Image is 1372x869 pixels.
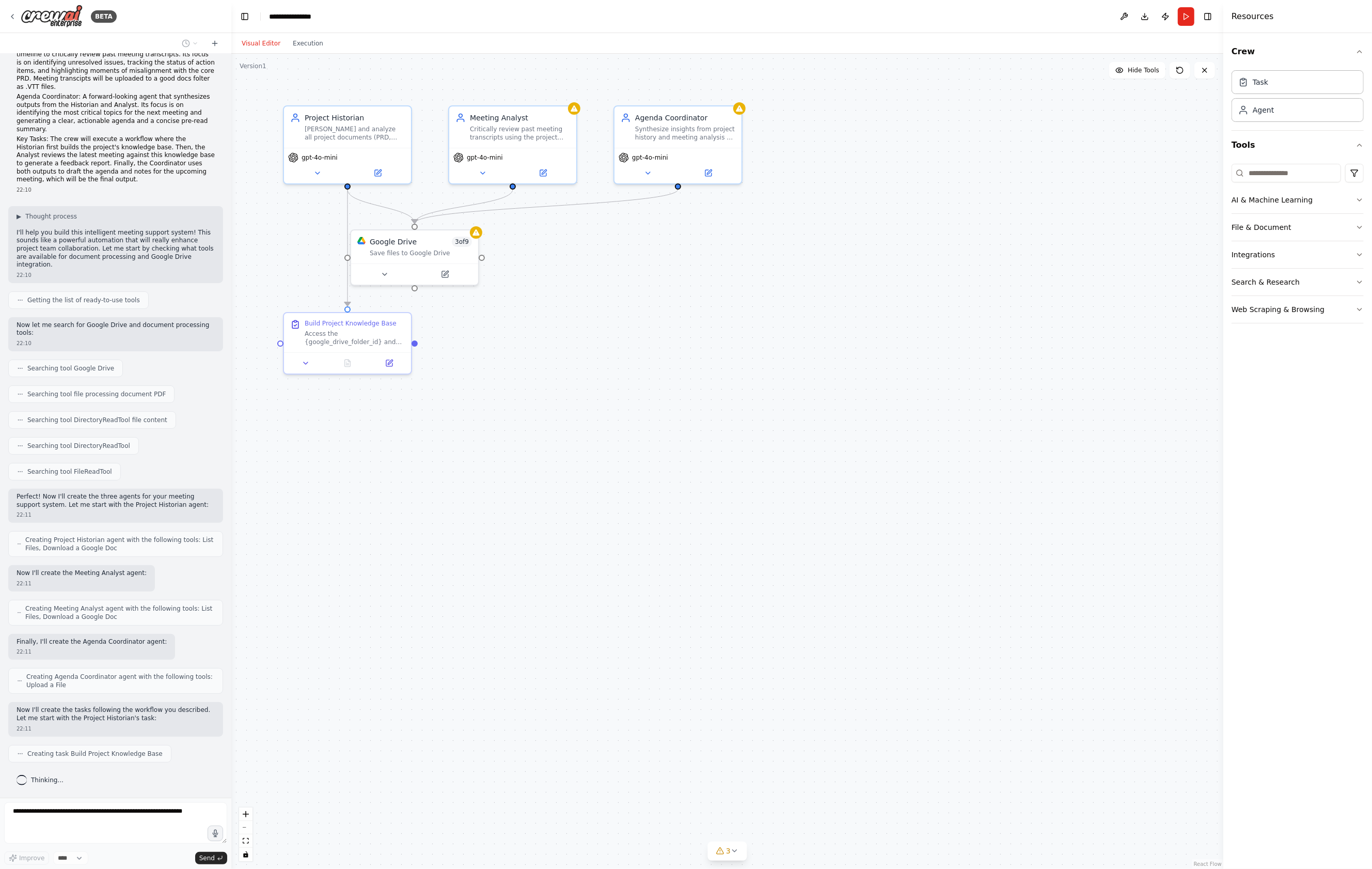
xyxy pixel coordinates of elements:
[1232,131,1364,160] button: Tools
[25,536,214,552] span: Creating Project Historian agent with the following tools: List Files, Download a Google Doc
[17,321,215,337] p: Now let me search for Google Drive and document processing tools:
[1232,66,1364,130] div: Crew
[239,808,253,861] div: React Flow controls
[370,249,472,257] div: Save files to Google Drive
[25,212,77,221] span: Thought process
[239,808,253,821] button: zoom in
[269,11,322,22] nav: breadcrumb
[27,750,163,758] span: Creating task Build Project Knowledge Base
[305,113,405,123] div: Project Historian
[342,190,353,306] g: Edge from 38c0b923-4897-4984-845f-d8939ac44536 to d83d12e3-753b-4d56-ae3a-f03524a8d8db
[448,105,577,184] div: Meeting AnalystCritically review past meeting transcripts using the project timeline to identify ...
[17,706,215,722] p: Now I'll create the tasks following the workflow you described. Let me start with the Project His...
[17,212,21,221] span: ▶
[240,62,266,70] div: Version 1
[283,105,412,184] div: Project Historian[PERSON_NAME] and analyze all project documents (PRD, technical documentation, a...
[17,725,215,733] div: 22:11
[195,852,227,864] button: Send
[17,43,215,91] p: Meeting Analyst: A specialist agent that uses the Historian's timeline to critically review past ...
[239,834,253,848] button: fit view
[342,190,420,224] g: Edge from 38c0b923-4897-4984-845f-d8939ac44536 to 4b61d51b-c68f-4052-bf86-58618210ead1
[27,296,140,304] span: Getting the list of ready-to-use tools
[17,580,147,587] div: 22:11
[302,153,338,162] span: gpt-4o-mini
[416,268,474,281] button: Open in side panel
[514,167,572,179] button: Open in side panel
[350,229,479,286] div: Google DriveGoogle Drive3of9Save files to Google Drive
[27,416,167,424] span: Searching tool DirectoryReadTool file content
[17,569,147,578] p: Now I'll create the Meeting Analyst agent:
[409,190,518,224] g: Edge from 6dc0f0f9-d9a5-4b49-a956-935d529eb35e to 4b61d51b-c68f-4052-bf86-58618210ead1
[26,673,214,689] span: Creating Agenda Coordinator agent with the following tools: Upload a File
[19,854,44,862] span: Improve
[1201,9,1215,24] button: Hide right sidebar
[305,319,397,328] div: Build Project Knowledge Base
[1194,861,1222,867] a: React Flow attribution
[17,271,215,279] div: 22:10
[726,846,731,856] span: 3
[632,153,668,162] span: gpt-4o-mini
[17,511,215,519] div: 22:11
[287,37,329,50] button: Execution
[1253,77,1268,87] div: Task
[349,167,407,179] button: Open in side panel
[283,312,412,375] div: Build Project Knowledge BaseAccess the {google_drive_folder_id} and systematically analyze all pr...
[27,468,112,476] span: Searching tool FileReadTool
[1253,105,1274,115] div: Agent
[27,364,114,373] span: Searching tool Google Drive
[17,186,215,194] div: 22:10
[1232,241,1364,268] button: Integrations
[21,5,83,28] img: Logo
[707,842,747,861] button: 3
[326,357,370,369] button: No output available
[679,167,737,179] button: Open in side panel
[207,37,223,50] button: Start a new chat
[1109,62,1165,79] button: Hide Tools
[25,604,214,621] span: Creating Meeting Analyst agent with the following tools: List Files, Download a Google Doc
[357,237,366,245] img: Google Drive
[1232,37,1364,66] button: Crew
[17,229,215,269] p: I'll help you build this intelligent meeting support system! This sounds like a powerful automati...
[1232,269,1364,296] button: Search & Research
[17,135,215,184] p: Key Tasks: The crew will execute a workflow where the Historian first builds the project's knowle...
[305,125,405,142] div: [PERSON_NAME] and analyze all project documents (PRD, technical documentation, and meeting transc...
[17,493,215,509] p: Perfect! Now I'll create the three agents for your meeting support system. Let me start with the ...
[235,37,287,50] button: Visual Editor
[371,357,407,369] button: Open in side panel
[239,848,253,861] button: toggle interactivity
[1128,66,1159,74] span: Hide Tools
[91,10,117,23] div: BETA
[1232,214,1364,241] button: File & Document
[470,125,570,142] div: Critically review past meeting transcripts using the project timeline to identify unresolved issu...
[1232,296,1364,323] button: Web Scraping & Browsing
[27,390,166,398] span: Searching tool file processing document PDF
[17,339,215,347] div: 22:10
[635,125,735,142] div: Synthesize insights from project history and meeting analysis to generate strategic, actionable m...
[17,212,77,221] button: ▶Thought process
[199,854,215,862] span: Send
[17,93,215,133] p: Agenda Coordinator: A forward-looking agent that synthesizes outputs from the Historian and Analy...
[370,237,417,247] div: Google Drive
[178,37,202,50] button: Switch to previous chat
[1232,10,1274,23] h4: Resources
[238,9,252,24] button: Hide left sidebar
[1232,187,1364,213] button: AI & Machine Learning
[305,330,405,346] div: Access the {google_drive_folder_id} and systematically analyze all project documents including th...
[409,190,683,224] g: Edge from 3c747bde-2586-456d-84bd-415efd70283d to 4b61d51b-c68f-4052-bf86-58618210ead1
[239,821,253,834] button: zoom out
[470,113,570,123] div: Meeting Analyst
[4,851,49,865] button: Improve
[208,826,223,841] button: Click to speak your automation idea
[31,776,64,784] span: Thinking...
[17,648,167,656] div: 22:11
[613,105,743,184] div: Agenda CoordinatorSynthesize insights from project history and meeting analysis to generate strat...
[467,153,503,162] span: gpt-4o-mini
[17,638,167,646] p: Finally, I'll create the Agenda Coordinator agent:
[635,113,735,123] div: Agenda Coordinator
[452,237,472,247] span: Number of enabled actions
[27,442,130,450] span: Searching tool DirectoryReadTool
[1232,160,1364,332] div: Tools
